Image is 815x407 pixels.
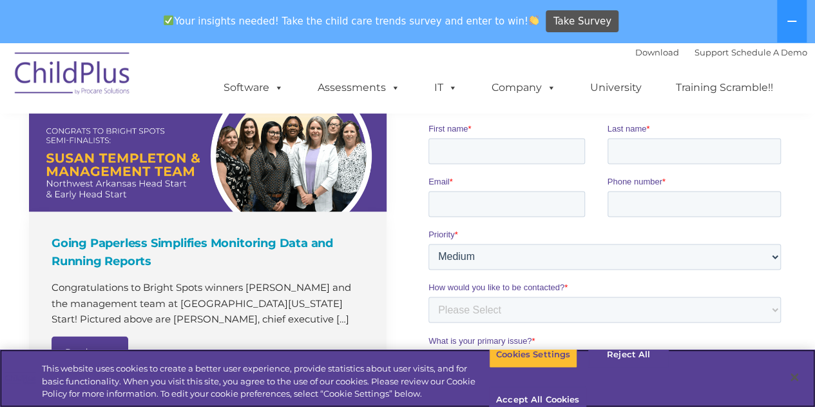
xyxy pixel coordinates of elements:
[489,341,577,368] button: Cookies Settings
[479,75,569,101] a: Company
[588,341,669,368] button: Reject All
[731,47,807,57] a: Schedule A Demo
[780,363,809,392] button: Close
[546,10,618,33] a: Take Survey
[663,75,786,101] a: Training Scramble!!
[164,15,173,25] img: ✅
[52,234,367,270] h4: Going Paperless Simplifies Monitoring Data and Running Reports
[421,75,470,101] a: IT
[158,8,544,34] span: Your insights needed! Take the child care trends survey and enter to win!
[211,75,296,101] a: Software
[577,75,655,101] a: University
[553,10,611,33] span: Take Survey
[42,362,489,401] div: This website uses cookies to create a better user experience, provide statistics about user visit...
[52,336,128,367] a: Read more
[695,47,729,57] a: Support
[52,280,367,326] p: Congratulations to Bright Spots winners [PERSON_NAME] and the management team at [GEOGRAPHIC_DATA...
[635,47,807,57] font: |
[305,75,413,101] a: Assessments
[8,43,137,108] img: ChildPlus by Procare Solutions
[635,47,679,57] a: Download
[529,15,539,25] img: 👏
